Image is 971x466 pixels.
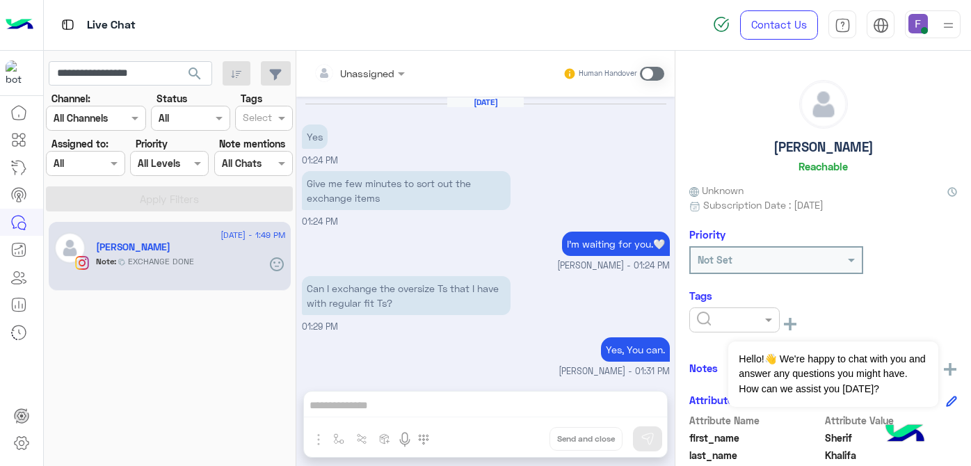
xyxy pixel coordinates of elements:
[881,410,929,459] img: hulul-logo.png
[689,362,718,374] h6: Notes
[689,289,957,302] h6: Tags
[302,171,511,210] p: 18/8/2025, 1:24 PM
[220,229,285,241] span: [DATE] - 1:49 PM
[689,448,822,463] span: last_name
[302,216,338,227] span: 01:24 PM
[825,413,958,428] span: Attribute Value
[800,81,847,128] img: defaultAdmin.png
[136,136,168,151] label: Priority
[96,256,114,266] b: Note
[51,91,90,106] label: Channel:
[549,427,623,451] button: Send and close
[940,17,957,34] img: profile
[825,448,958,463] span: Khalifa
[46,186,293,211] button: Apply Filters
[559,365,670,378] span: [PERSON_NAME] - 01:31 PM
[302,155,338,166] span: 01:24 PM
[740,10,818,40] a: Contact Us
[186,65,203,82] span: search
[96,241,170,253] h5: Sherif Khalifa
[54,232,86,264] img: defaultAdmin.png
[825,431,958,445] span: Sherif
[302,321,338,332] span: 01:29 PM
[178,61,212,91] button: search
[799,160,848,172] h6: Reachable
[689,228,725,241] h6: Priority
[241,110,272,128] div: Select
[908,14,928,33] img: userImage
[75,256,89,270] img: Instagram
[728,342,938,407] span: Hello!👋 We're happy to chat with you and answer any questions you might have. How can we assist y...
[302,276,511,315] p: 18/8/2025, 1:29 PM
[944,363,956,376] img: add
[773,139,874,155] h5: [PERSON_NAME]
[835,17,851,33] img: tab
[689,413,822,428] span: Attribute Name
[601,337,670,362] p: 18/8/2025, 1:31 PM
[6,10,33,40] img: Logo
[157,91,187,106] label: Status
[562,232,670,256] p: 18/8/2025, 1:24 PM
[557,259,670,273] span: [PERSON_NAME] - 01:24 PM
[447,97,524,107] h6: [DATE]
[703,198,824,212] span: Subscription Date : [DATE]
[128,255,194,268] span: EXCHANGE DONE
[689,394,739,406] h6: Attributes
[114,256,129,266] b: :
[219,136,285,151] label: Note mentions
[873,17,889,33] img: tab
[302,124,328,149] p: 18/8/2025, 1:24 PM
[689,183,744,198] span: Unknown
[828,10,856,40] a: tab
[87,16,136,35] p: Live Chat
[579,68,637,79] small: Human Handover
[713,16,730,33] img: spinner
[59,16,77,33] img: tab
[51,136,109,151] label: Assigned to:
[689,431,822,445] span: first_name
[241,91,262,106] label: Tags
[6,61,31,86] img: 317874714732967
